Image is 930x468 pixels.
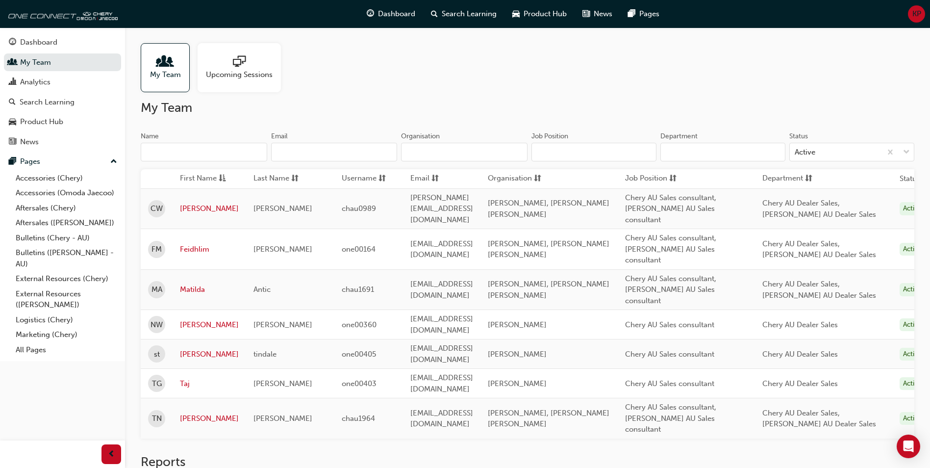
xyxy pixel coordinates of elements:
span: up-icon [110,156,117,168]
span: News [594,8,612,20]
span: Chery AU Sales consultant [625,320,714,329]
span: [EMAIL_ADDRESS][DOMAIN_NAME] [410,344,473,364]
a: Logistics (Chery) [12,312,121,328]
span: Organisation [488,173,532,185]
a: oneconnect [5,4,118,24]
span: [PERSON_NAME] [253,414,312,423]
input: Organisation [401,143,528,161]
input: Department [660,143,785,161]
a: Bulletins ([PERSON_NAME] - AU) [12,245,121,271]
a: news-iconNews [575,4,620,24]
span: TG [152,378,162,390]
span: sorting-icon [431,173,439,185]
span: NW [151,319,163,331]
span: Chery AU Dealer Sales [762,350,838,359]
button: Departmentsorting-icon [762,173,816,185]
a: pages-iconPages [620,4,667,24]
input: Job Position [531,143,656,161]
span: Email [410,173,429,185]
th: Status [900,173,920,184]
span: [EMAIL_ADDRESS][DOMAIN_NAME] [410,280,473,300]
a: Feidhlim [180,244,239,255]
button: Job Positionsorting-icon [625,173,679,185]
a: My Team [141,43,198,92]
button: Pages [4,153,121,171]
span: people-icon [9,58,16,67]
span: Chery AU Sales consultant, [PERSON_NAME] AU Sales consultant [625,234,716,264]
span: search-icon [9,98,16,107]
span: asc-icon [219,173,226,185]
div: Product Hub [20,116,63,128]
div: Pages [20,156,40,167]
div: Dashboard [20,37,57,48]
span: [EMAIL_ADDRESS][DOMAIN_NAME] [410,239,473,260]
span: [PERSON_NAME][EMAIL_ADDRESS][DOMAIN_NAME] [410,193,473,224]
a: [PERSON_NAME] [180,349,239,360]
div: Active [900,202,925,215]
a: Aftersales (Chery) [12,201,121,216]
a: Product Hub [4,113,121,131]
div: Search Learning [20,97,75,108]
span: [PERSON_NAME] [488,379,547,388]
span: car-icon [512,8,520,20]
a: Dashboard [4,33,121,52]
span: down-icon [903,146,910,159]
a: Bulletins (Chery - AU) [12,231,121,246]
span: KP [912,8,921,20]
a: Taj [180,378,239,390]
span: [PERSON_NAME], [PERSON_NAME] [PERSON_NAME] [488,239,609,260]
button: DashboardMy TeamAnalyticsSearch LearningProduct HubNews [4,31,121,153]
a: Search Learning [4,93,121,111]
span: sorting-icon [291,173,299,185]
span: [EMAIL_ADDRESS][DOMAIN_NAME] [410,314,473,335]
span: Chery AU Dealer Sales [762,379,838,388]
div: Active [900,318,925,332]
div: Open Intercom Messenger [897,435,920,458]
span: sorting-icon [805,173,812,185]
span: [PERSON_NAME] [488,350,547,359]
span: sorting-icon [378,173,386,185]
a: car-iconProduct Hub [504,4,575,24]
span: [PERSON_NAME] [253,320,312,329]
span: news-icon [582,8,590,20]
span: one00360 [342,320,377,329]
span: chau1691 [342,285,374,294]
span: MA [151,284,162,295]
span: pages-icon [9,157,16,166]
span: sorting-icon [534,173,541,185]
span: Chery AU Sales consultant, [PERSON_NAME] AU Sales consultant [625,274,716,305]
a: [PERSON_NAME] [180,413,239,424]
div: Active [795,147,815,158]
a: guage-iconDashboard [359,4,423,24]
div: Status [789,131,808,141]
div: Active [900,348,925,361]
span: sessionType_ONLINE_URL-icon [233,55,246,69]
span: one00405 [342,350,376,359]
span: Username [342,173,377,185]
span: st [154,349,160,360]
div: Active [900,412,925,425]
span: one00164 [342,245,376,254]
span: Dashboard [378,8,415,20]
span: sorting-icon [669,173,677,185]
span: Chery AU Dealer Sales, [PERSON_NAME] AU Dealer Sales [762,239,876,260]
span: Chery AU Dealer Sales, [PERSON_NAME] AU Dealer Sales [762,409,876,429]
input: Email [271,143,398,161]
span: Last Name [253,173,289,185]
div: Name [141,131,159,141]
button: Organisationsorting-icon [488,173,542,185]
span: FM [151,244,162,255]
span: CW [151,203,163,214]
span: car-icon [9,118,16,127]
span: [PERSON_NAME] [253,204,312,213]
span: search-icon [431,8,438,20]
span: guage-icon [9,38,16,47]
a: [PERSON_NAME] [180,319,239,331]
span: guage-icon [367,8,374,20]
span: Chery AU Sales consultant, [PERSON_NAME] AU Sales consultant [625,403,716,434]
a: Accessories (Chery) [12,171,121,186]
a: Aftersales ([PERSON_NAME]) [12,215,121,231]
div: Active [900,377,925,390]
a: Accessories (Omoda Jaecoo) [12,185,121,201]
span: Department [762,173,803,185]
